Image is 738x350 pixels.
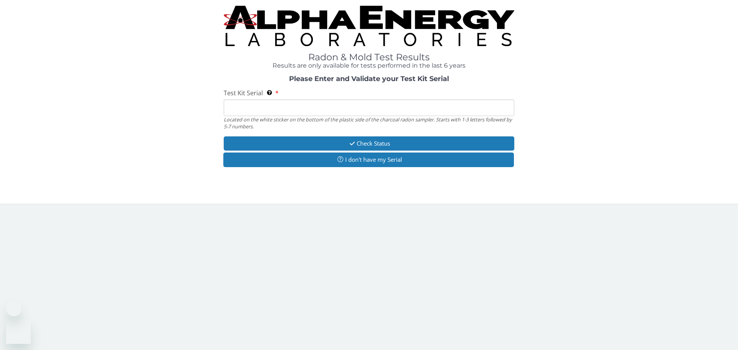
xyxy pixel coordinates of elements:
button: I don't have my Serial [223,153,514,167]
h1: Radon & Mold Test Results [224,52,514,62]
img: TightCrop.jpg [224,6,514,46]
span: Test Kit Serial [224,89,263,97]
button: Check Status [224,136,514,151]
iframe: Close message [6,301,22,316]
h4: Results are only available for tests performed in the last 6 years [224,62,514,69]
div: Located on the white sticker on the bottom of the plastic side of the charcoal radon sampler. Sta... [224,116,514,130]
strong: Please Enter and Validate your Test Kit Serial [289,75,449,83]
iframe: Button to launch messaging window [6,319,31,344]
